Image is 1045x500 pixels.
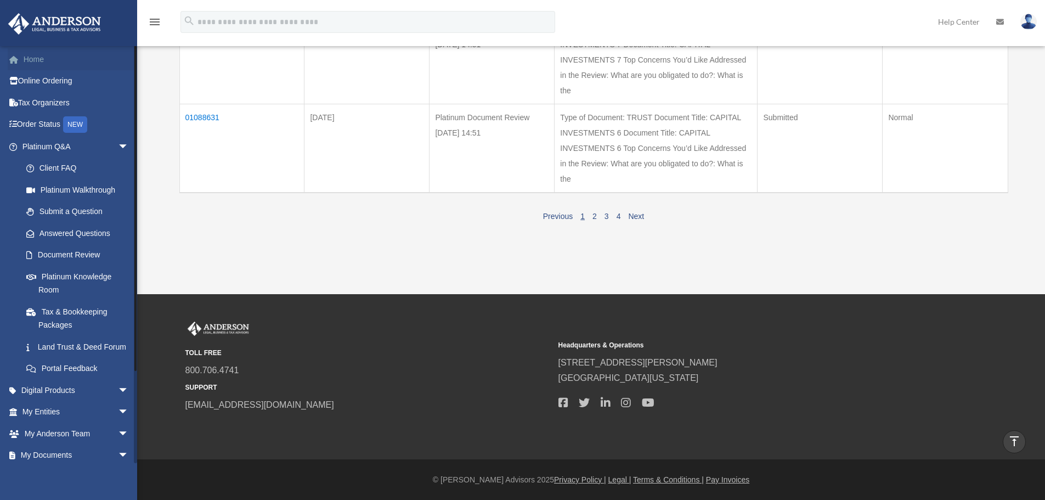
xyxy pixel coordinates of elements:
td: 01088631 [179,104,304,193]
td: Submitted [758,15,883,104]
a: Platinum Knowledge Room [15,266,140,301]
a: Privacy Policy | [554,475,606,484]
a: Land Trust & Deed Forum [15,336,140,358]
span: arrow_drop_down [118,423,140,445]
div: © [PERSON_NAME] Advisors 2025 [137,473,1045,487]
a: 800.706.4741 [185,366,239,375]
small: SUPPORT [185,382,551,394]
a: Next [628,212,644,221]
td: Normal [883,15,1008,104]
a: menu [148,19,161,29]
a: Pay Invoices [706,475,749,484]
a: Legal | [608,475,631,484]
span: arrow_drop_down [118,136,140,158]
a: 4 [617,212,621,221]
a: Home [8,48,145,70]
td: Type of Document: TRUST Document Title: CAPITAL INVESTMENTS 7 Document Title: CAPITAL INVESTMENTS... [555,15,758,104]
a: Tax & Bookkeeping Packages [15,301,140,336]
a: Previous [543,212,573,221]
i: search [183,15,195,27]
img: Anderson Advisors Platinum Portal [185,322,251,336]
td: Normal [883,104,1008,193]
div: NEW [63,116,87,133]
small: Headquarters & Operations [558,340,924,351]
a: Terms & Conditions | [633,475,704,484]
td: 01088633 [179,15,304,104]
a: [STREET_ADDRESS][PERSON_NAME] [558,358,718,367]
a: 1 [580,212,585,221]
span: arrow_drop_down [118,401,140,424]
a: Client FAQ [15,158,140,179]
a: Digital Productsarrow_drop_down [8,379,145,401]
a: Portal Feedback [15,358,140,380]
a: [GEOGRAPHIC_DATA][US_STATE] [558,373,699,383]
a: Answered Questions [15,222,134,244]
td: Type of Document: TRUST Document Title: CAPITAL INVESTMENTS 6 Document Title: CAPITAL INVESTMENTS... [555,104,758,193]
small: TOLL FREE [185,347,551,359]
img: User Pic [1020,14,1037,30]
td: Submitted [758,104,883,193]
a: Document Review [15,244,140,266]
a: [EMAIL_ADDRESS][DOMAIN_NAME] [185,400,334,409]
a: Platinum Walkthrough [15,179,140,201]
a: Submit a Question [15,201,140,223]
a: Online Ordering [8,70,145,92]
a: 3 [605,212,609,221]
td: Platinum Document Review [DATE] 14:51 [430,104,555,193]
span: arrow_drop_down [118,445,140,467]
a: My Anderson Teamarrow_drop_down [8,423,145,445]
td: Platinum Document Review [DATE] 14:51 [430,15,555,104]
a: Order StatusNEW [8,114,145,136]
td: [DATE] [304,15,430,104]
a: My Documentsarrow_drop_down [8,445,145,467]
a: Tax Organizers [8,92,145,114]
a: 2 [592,212,597,221]
a: My Entitiesarrow_drop_down [8,401,145,423]
a: vertical_align_top [1003,430,1026,453]
a: Platinum Q&Aarrow_drop_down [8,136,140,158]
img: Anderson Advisors Platinum Portal [5,13,104,35]
td: [DATE] [304,104,430,193]
i: vertical_align_top [1008,435,1021,448]
span: arrow_drop_down [118,379,140,402]
i: menu [148,15,161,29]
